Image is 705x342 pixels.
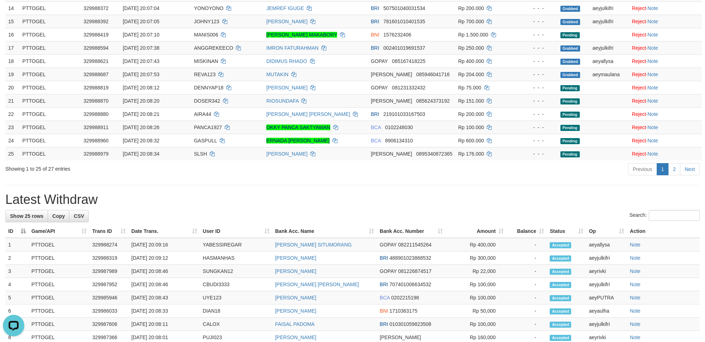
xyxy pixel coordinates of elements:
[83,45,108,51] span: 329988594
[519,111,555,118] div: - - -
[10,213,43,219] span: Show 25 rows
[5,265,29,278] td: 3
[371,138,381,143] span: BCA
[647,32,658,38] a: Note
[647,111,658,117] a: Note
[20,107,81,121] td: PTTOGEL
[590,15,629,28] td: aeyjulkifri
[123,32,159,38] span: [DATE] 20:07:10
[519,58,555,65] div: - - -
[266,85,307,91] a: [PERSON_NAME]
[680,163,700,175] a: Next
[458,45,484,51] span: Rp 250.000
[123,138,159,143] span: [DATE] 20:08:32
[629,134,702,147] td: ·
[586,238,627,251] td: aeyallysa
[632,5,646,11] a: Reject
[630,334,641,340] a: Note
[519,5,555,12] div: - - -
[380,308,388,314] span: BNI
[5,107,20,121] td: 22
[83,19,108,24] span: 329988392
[275,334,316,340] a: [PERSON_NAME]
[194,5,223,11] span: YONOYONO
[74,213,84,219] span: CSV
[560,125,580,131] span: Pending
[5,41,20,54] td: 17
[371,5,379,11] span: BRI
[550,269,571,275] span: Accepted
[89,225,128,238] th: Trans ID: activate to sort column ascending
[458,111,484,117] span: Rp 200.000
[371,124,381,130] span: BCA
[519,18,555,25] div: - - -
[266,45,319,51] a: IMRON FATURAHMAN
[458,19,484,24] span: Rp 700.000
[519,124,555,131] div: - - -
[389,255,431,261] span: Copy 488901023868532 to clipboard
[628,163,657,175] a: Previous
[446,225,506,238] th: Amount: activate to sort column ascending
[519,137,555,144] div: - - -
[194,19,219,24] span: JOHNY123
[630,255,641,261] a: Note
[20,134,81,147] td: PTTOGEL
[647,98,658,104] a: Note
[29,278,89,291] td: PTTOGEL
[20,81,81,94] td: PTTOGEL
[5,192,700,207] h1: Latest Withdraw
[586,278,627,291] td: aeyjulkifri
[547,225,586,238] th: Status: activate to sort column ascending
[632,151,646,157] a: Reject
[194,98,220,104] span: DOSER342
[371,111,379,117] span: BRI
[416,151,452,157] span: Copy 0895340872365 to clipboard
[200,251,272,265] td: HASMANHAS
[458,138,484,143] span: Rp 600.000
[586,225,627,238] th: Op: activate to sort column ascending
[5,147,20,160] td: 25
[5,1,20,15] td: 14
[550,322,571,328] span: Accepted
[630,308,641,314] a: Note
[560,138,580,144] span: Pending
[506,318,547,331] td: -
[89,251,128,265] td: 329988319
[29,304,89,318] td: PTTOGEL
[647,151,658,157] a: Note
[371,72,412,77] span: [PERSON_NAME]
[20,41,81,54] td: PTTOGEL
[446,291,506,304] td: Rp 100,000
[519,97,555,104] div: - - -
[389,321,431,327] span: Copy 010301059823508 to clipboard
[630,295,641,301] a: Note
[586,291,627,304] td: aeyPUTRA
[266,98,298,104] a: RIOSUNDAFA
[383,111,425,117] span: Copy 219101033167503 to clipboard
[200,225,272,238] th: User ID: activate to sort column ascending
[458,151,484,157] span: Rp 176.000
[560,112,580,118] span: Pending
[647,124,658,130] a: Note
[123,19,159,24] span: [DATE] 20:07:05
[630,268,641,274] a: Note
[5,81,20,94] td: 20
[266,72,288,77] a: MUTAKIN
[647,72,658,77] a: Note
[48,210,69,222] a: Copy
[123,72,159,77] span: [DATE] 20:07:53
[550,308,571,314] span: Accepted
[371,58,388,64] span: GOPAY
[5,238,29,251] td: 1
[83,32,108,38] span: 329988419
[371,151,412,157] span: [PERSON_NAME]
[5,15,20,28] td: 15
[200,291,272,304] td: UYE123
[560,98,580,104] span: Pending
[128,251,200,265] td: [DATE] 20:09:12
[83,111,108,117] span: 329988880
[266,151,307,157] a: [PERSON_NAME]
[128,291,200,304] td: [DATE] 20:08:43
[5,225,29,238] th: ID: activate to sort column descending
[446,318,506,331] td: Rp 100,000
